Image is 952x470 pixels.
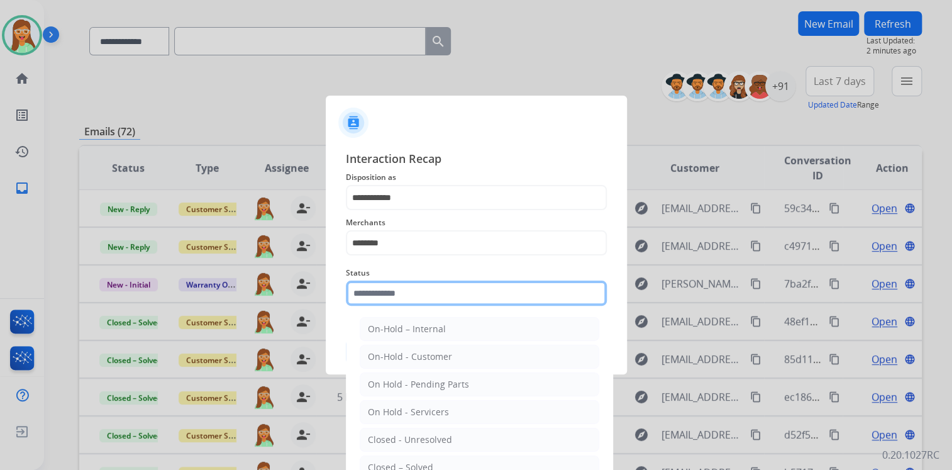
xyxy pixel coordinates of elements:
div: On-Hold - Customer [368,350,452,363]
div: Closed - Unresolved [368,434,452,446]
div: On-Hold – Internal [368,323,446,335]
span: Disposition as [346,170,607,185]
span: Status [346,266,607,281]
p: 0.20.1027RC [882,447,939,462]
div: On Hold - Pending Parts [368,378,469,391]
span: Interaction Recap [346,150,607,170]
img: contactIcon [338,108,368,138]
span: Merchants [346,215,607,230]
div: On Hold - Servicers [368,406,449,418]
